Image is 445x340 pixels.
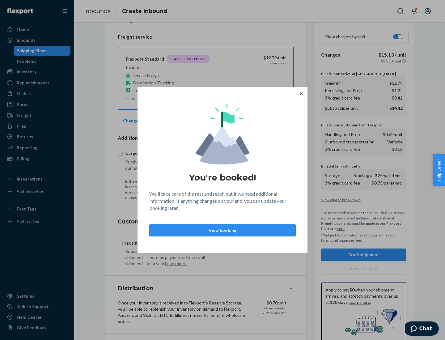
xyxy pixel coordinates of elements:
button: View booking [149,224,296,236]
p: View booking [155,227,290,233]
p: We'll take care of the rest and reach out if we need additional information. If anything changes ... [149,190,296,212]
span: Chat [15,4,27,10]
img: svg+xml,%3Csvg%20viewBox%3D%220%200%20174%20197%22%20fill%3D%22none%22%20xmlns%3D%22http%3A%2F%2F... [196,104,249,164]
button: Close [298,90,304,97]
h1: You're booked! [189,172,256,183]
